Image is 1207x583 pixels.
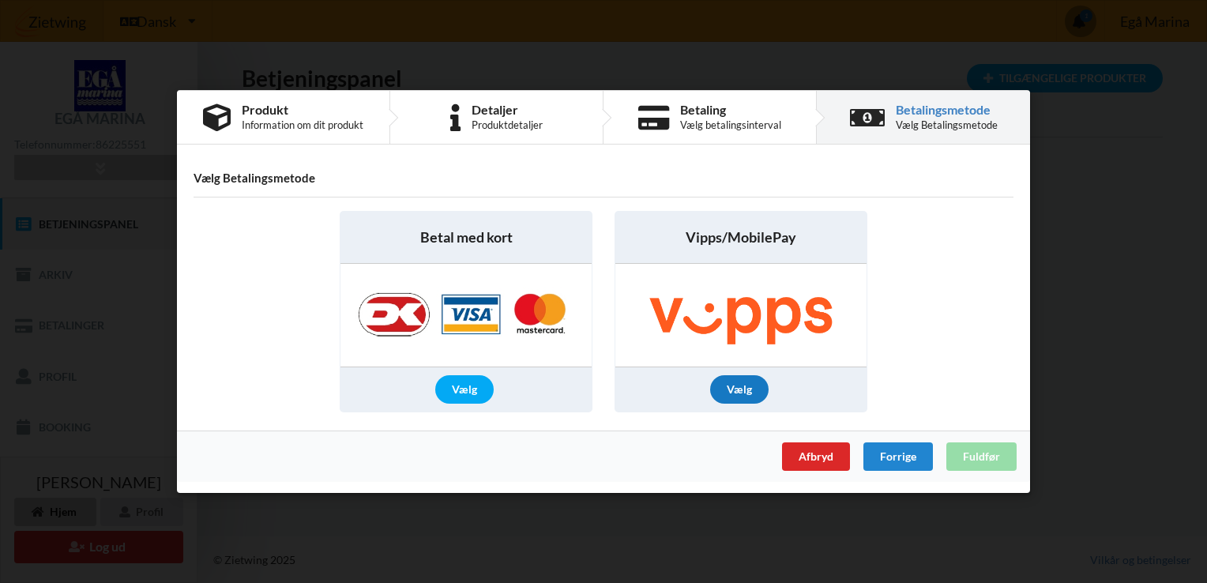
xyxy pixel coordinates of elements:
[472,103,543,116] div: Detaljer
[242,103,363,116] div: Produkt
[680,118,781,131] div: Vælg betalingsinterval
[342,264,590,367] img: Nets
[896,118,998,131] div: Vælg Betalingsmetode
[896,103,998,116] div: Betalingsmetode
[782,442,850,471] div: Afbryd
[194,171,1013,186] h4: Vælg Betalingsmetode
[615,264,867,367] img: Vipps/MobilePay
[686,228,796,247] span: Vipps/MobilePay
[435,375,494,404] div: Vælg
[863,442,933,471] div: Forrige
[420,228,513,247] span: Betal med kort
[242,118,363,131] div: Information om dit produkt
[680,103,781,116] div: Betaling
[710,375,769,404] div: Vælg
[472,118,543,131] div: Produktdetaljer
